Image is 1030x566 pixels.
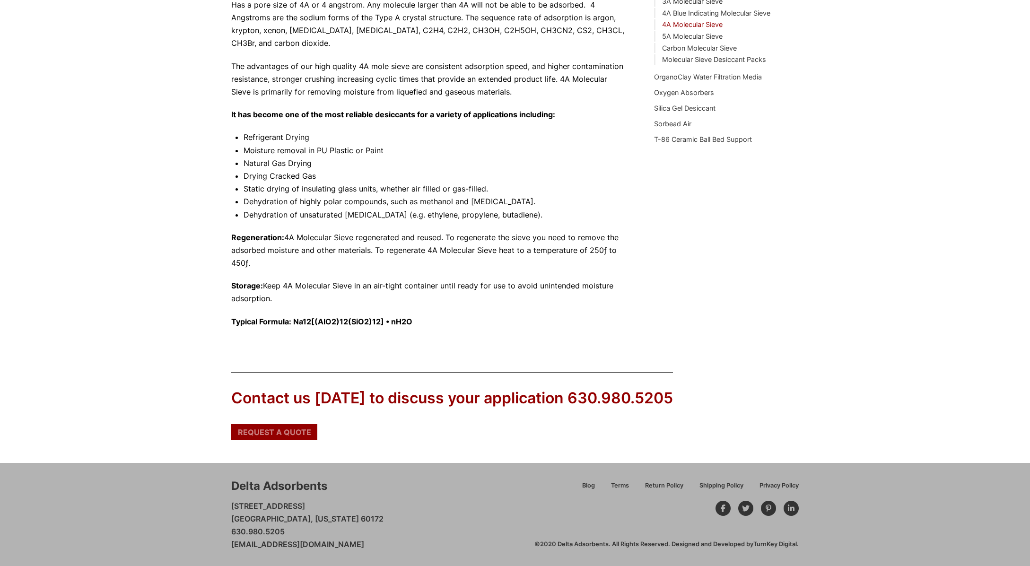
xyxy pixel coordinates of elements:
[244,183,626,195] li: Static drying of insulating glass units, whether air filled or gas-filled.
[231,424,317,440] a: Request a Quote
[231,500,384,551] p: [STREET_ADDRESS] [GEOGRAPHIC_DATA], [US_STATE] 60172 630.980.5205
[662,20,723,28] a: 4A Molecular Sieve
[244,195,626,208] li: Dehydration of highly polar compounds, such as methanol and [MEDICAL_DATA].
[244,209,626,221] li: Dehydration of unsaturated [MEDICAL_DATA] (e.g. ethylene, propylene, butadiene).
[231,540,364,549] a: [EMAIL_ADDRESS][DOMAIN_NAME]
[574,480,603,497] a: Blog
[244,144,626,157] li: Moisture removal in PU Plastic or Paint
[231,478,327,494] div: Delta Adsorbents
[244,170,626,183] li: Drying Cracked Gas
[662,32,723,40] a: 5A Molecular Sieve
[699,483,743,489] span: Shipping Policy
[662,55,766,63] a: Molecular Sieve Desiccant Packs
[654,73,762,81] a: OrganoClay Water Filtration Media
[244,157,626,170] li: Natural Gas Drying
[654,120,691,128] a: Sorbead Air
[691,480,751,497] a: Shipping Policy
[654,88,714,96] a: Oxygen Absorbers
[231,388,673,409] div: Contact us [DATE] to discuss your application 630.980.5205
[231,60,626,99] p: The advantages of our high quality 4A mole sieve are consistent adsorption speed, and higher cont...
[759,483,799,489] span: Privacy Policy
[637,480,691,497] a: Return Policy
[645,483,683,489] span: Return Policy
[603,480,637,497] a: Terms
[231,110,555,119] strong: It has become one of the most reliable desiccants for a variety of applications including:
[231,317,412,326] strong: Typical Formula: Na12[(AlO2)12(SiO2)12] • nH2O
[231,281,263,290] strong: Storage:
[662,9,770,17] a: 4A Blue Indicating Molecular Sieve
[753,540,797,548] a: TurnKey Digital
[611,483,629,489] span: Terms
[582,483,595,489] span: Blog
[654,135,752,143] a: T-86 Ceramic Ball Bed Support
[231,233,284,242] strong: Regeneration:
[534,540,799,549] div: ©2020 Delta Adsorbents. All Rights Reserved. Designed and Developed by .
[231,279,626,305] p: Keep 4A Molecular Sieve in an air-tight container until ready for use to avoid unintended moistur...
[244,131,626,144] li: Refrigerant Drying
[662,44,737,52] a: Carbon Molecular Sieve
[231,231,626,270] p: 4A Molecular Sieve regenerated and reused. To regenerate the sieve you need to remove the adsorbe...
[654,104,716,112] a: Silica Gel Desiccant
[751,480,799,497] a: Privacy Policy
[238,428,311,436] span: Request a Quote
